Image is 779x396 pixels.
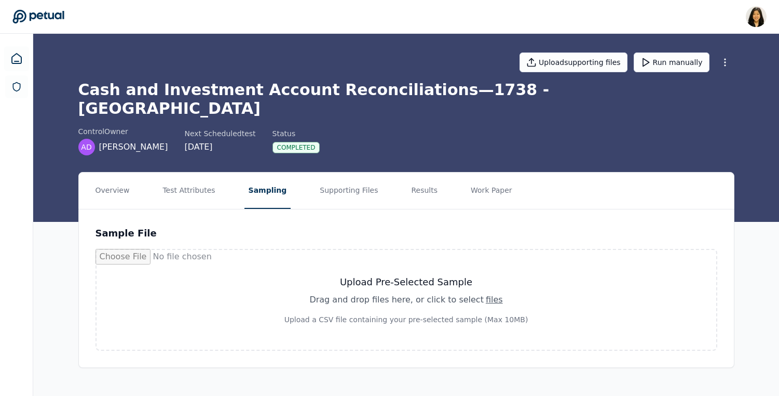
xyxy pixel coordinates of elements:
button: Supporting Files [316,173,382,209]
button: Work Paper [467,173,516,209]
h3: Sample File [95,226,157,241]
div: Drag and drop files here , or click to select [121,294,691,306]
button: Overview [91,173,134,209]
button: Sampling [244,173,291,209]
span: AD [81,142,91,152]
a: Go to Dashboard [12,9,64,24]
div: files [486,294,503,306]
p: Upload a CSV file containing your pre-selected sample (Max 10MB) [121,314,691,325]
img: Renee Park [746,6,767,27]
h3: Upload Pre-Selected Sample [121,275,691,289]
button: More Options [716,53,734,72]
a: SOC 1 Reports [5,75,28,98]
button: Results [407,173,442,209]
div: Next Scheduled test [184,128,255,139]
button: Test Attributes [158,173,219,209]
h1: Cash and Investment Account Reconciliations — 1738 - [GEOGRAPHIC_DATA] [78,81,734,118]
nav: Tabs [79,173,734,209]
div: [DATE] [184,141,255,153]
div: Completed [272,142,320,153]
div: control Owner [78,126,168,137]
button: Run manually [634,52,709,72]
a: Dashboard [4,46,29,71]
button: Uploadsupporting files [520,52,627,72]
div: Status [272,128,320,139]
span: [PERSON_NAME] [99,141,168,153]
